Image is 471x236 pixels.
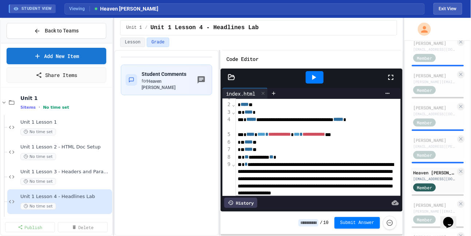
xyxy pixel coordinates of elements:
[20,119,111,125] span: Unit 1 Lesson 1
[413,72,456,79] div: [PERSON_NAME]
[434,3,462,15] button: Exit student view
[417,216,432,223] span: Member
[440,207,464,229] iframe: chat widget
[383,216,397,230] button: Force resubmission of student's answer (Admin only)
[413,111,456,117] div: [EMAIL_ADDRESS][DOMAIN_NAME]
[58,222,108,232] a: Delete
[413,137,456,143] div: [PERSON_NAME]
[39,104,40,110] span: •
[413,209,456,214] div: [PERSON_NAME][EMAIL_ADDRESS][DOMAIN_NAME]
[5,222,55,232] a: Publish
[231,101,235,107] span: Fold line
[94,5,158,13] span: Heaven [PERSON_NAME]
[7,23,106,39] button: Back to Teams
[147,38,169,47] button: Grade
[20,105,36,110] span: 5 items
[7,48,106,64] a: Add New Item
[323,220,328,226] span: 10
[335,217,380,229] button: Submit Answer
[413,104,456,111] div: [PERSON_NAME]
[417,55,432,61] span: Member
[20,153,56,160] span: No time set
[222,146,231,154] div: 7
[222,101,231,109] div: 2
[413,79,456,85] div: [PERSON_NAME][EMAIL_ADDRESS][DOMAIN_NAME]
[413,202,456,208] div: [PERSON_NAME]
[69,5,90,12] span: Viewing
[320,220,322,226] span: /
[222,131,231,139] div: 5
[20,169,111,175] span: Unit 1 Lesson 3 - Headers and Paragraph tags
[413,169,456,176] div: Heaven [PERSON_NAME]
[417,152,432,158] span: Member
[142,79,175,90] span: Heaven [PERSON_NAME]
[20,144,111,150] span: Unit 1 Lesson 2 - HTML Doc Setup
[222,116,231,131] div: 4
[43,105,69,110] span: No time set
[222,139,231,146] div: 6
[222,161,231,218] div: 9
[417,184,432,191] span: Member
[150,23,259,32] span: Unit 1 Lesson 4 - Headlines Lab
[231,161,235,167] span: Fold line
[142,78,195,90] div: for
[222,154,231,161] div: 8
[142,71,186,77] span: Student Comments
[417,87,432,93] span: Member
[222,88,268,99] div: index.html
[413,47,456,52] div: [EMAIL_ADDRESS][DOMAIN_NAME]
[20,95,111,101] span: Unit 1
[120,38,145,47] button: Lesson
[20,128,56,135] span: No time set
[413,40,456,46] div: [PERSON_NAME]
[126,25,142,31] span: Unit 1
[224,198,257,208] div: History
[231,109,235,115] span: Fold line
[145,25,147,31] span: /
[413,144,456,149] div: [EMAIL_ADDRESS][PERSON_NAME][DOMAIN_NAME]
[410,21,433,38] div: My Account
[340,220,375,226] span: Submit Answer
[20,178,56,185] span: No time set
[7,67,106,83] a: Share Items
[226,55,258,64] h6: Code Editor
[413,176,456,182] div: [EMAIL_ADDRESS][DOMAIN_NAME]
[45,27,79,35] span: Back to Teams
[21,6,52,12] span: STUDENT VIEW
[222,90,259,97] div: index.html
[20,203,56,210] span: No time set
[222,109,231,116] div: 3
[20,194,111,200] span: Unit 1 Lesson 4 - Headlines Lab
[417,119,432,126] span: Member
